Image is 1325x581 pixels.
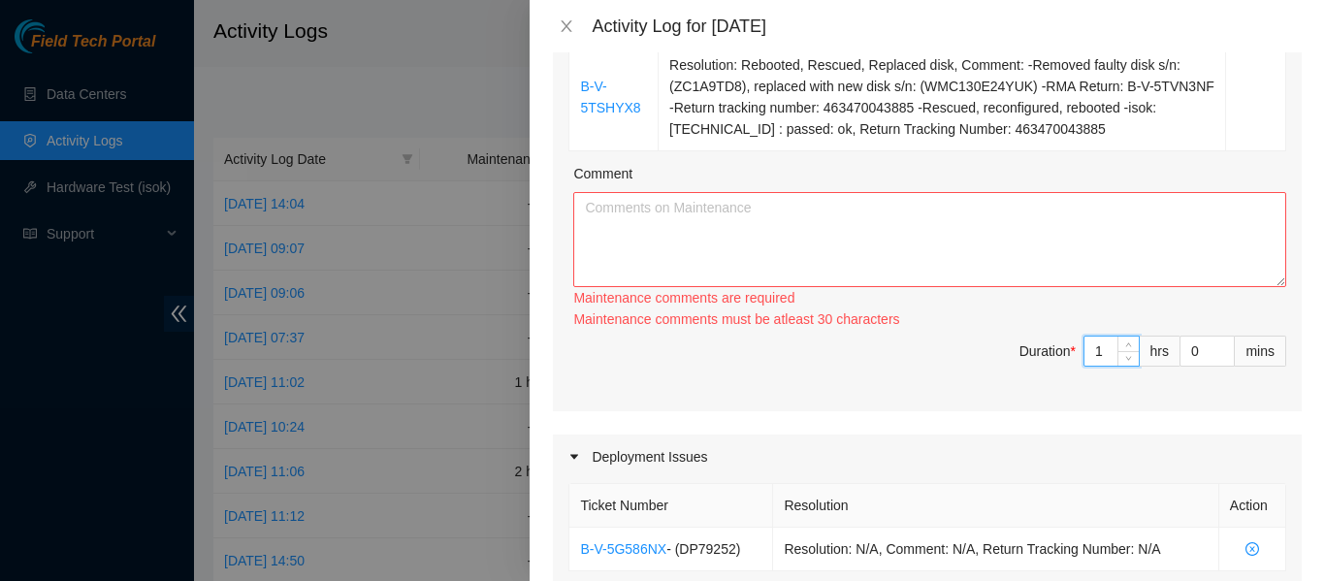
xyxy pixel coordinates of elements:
div: Maintenance comments are required [573,287,1286,308]
span: close-circle [1230,542,1275,556]
th: Action [1219,484,1286,528]
td: Resolution: Rebooted, Rescued, Replaced disk, Comment: -Removed faulty disk s/n: (ZC1A9TD8), repl... [659,44,1226,151]
div: hrs [1140,336,1180,367]
span: caret-right [568,451,580,463]
span: close [559,18,574,34]
div: Maintenance comments must be atleast 30 characters [573,308,1286,330]
a: B-V-5G586NX [580,541,666,557]
span: - ( DP79252 ) [666,541,740,557]
th: Resolution [773,484,1218,528]
div: Duration [1019,340,1076,362]
span: down [1123,353,1135,365]
div: mins [1235,336,1286,367]
span: Decrease Value [1117,351,1139,366]
span: up [1123,339,1135,350]
td: Resolution: N/A, Comment: N/A, Return Tracking Number: N/A [773,528,1218,571]
th: Ticket Number [569,484,773,528]
textarea: Comment [573,192,1286,287]
div: Activity Log for [DATE] [592,16,1302,37]
a: B-V-5TSHYX8 [580,79,640,115]
span: Increase Value [1117,337,1139,351]
div: Deployment Issues [553,435,1302,479]
button: Close [553,17,580,36]
label: Comment [573,163,632,184]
